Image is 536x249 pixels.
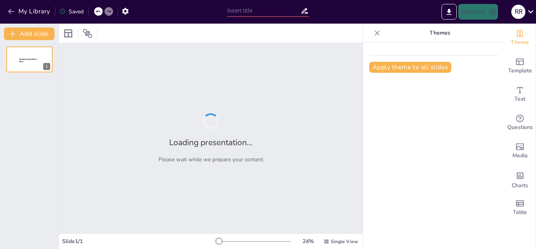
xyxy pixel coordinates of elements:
div: Slide 1 / 1 [62,238,215,245]
div: Get real-time input from your audience [504,109,536,137]
span: Text [514,95,525,103]
span: Table [513,208,527,217]
span: Media [512,151,528,160]
p: Themes [383,24,496,42]
div: 1 [43,63,50,70]
div: Add a table [504,194,536,222]
span: Single View [331,238,358,245]
button: Add slide [4,28,55,40]
span: Theme [511,38,529,47]
input: Insert title [227,5,301,17]
button: Present [458,4,498,20]
span: Charts [512,181,528,190]
div: Layout [62,27,75,40]
div: 1 [6,46,53,72]
button: My Library [6,5,53,18]
span: Sendsteps presentation editor [19,58,37,63]
div: Saved [59,8,84,15]
span: Position [83,29,92,38]
div: Add text boxes [504,80,536,109]
button: R R [511,4,525,20]
div: Add ready made slides [504,52,536,80]
h2: Loading presentation... [169,137,253,148]
div: R R [511,5,525,19]
p: Please wait while we prepare your content [159,156,263,163]
div: Add charts and graphs [504,165,536,194]
span: Template [508,66,532,75]
div: 24 % [299,238,317,245]
div: Add images, graphics, shapes or video [504,137,536,165]
button: Apply theme to all slides [369,62,451,73]
div: Change the overall theme [504,24,536,52]
span: Questions [507,123,533,132]
button: Export to PowerPoint [441,4,457,20]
